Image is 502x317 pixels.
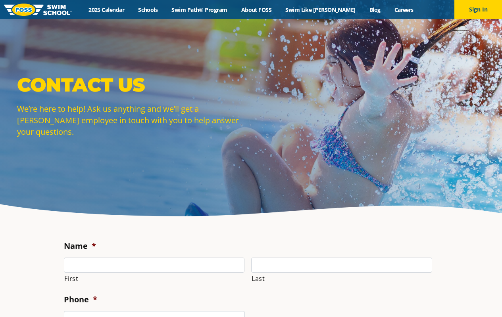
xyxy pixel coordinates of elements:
a: Swim Like [PERSON_NAME] [279,6,363,13]
img: FOSS Swim School Logo [4,4,72,16]
input: Last name [251,258,432,273]
a: About FOSS [234,6,279,13]
a: Swim Path® Program [165,6,234,13]
a: Blog [362,6,387,13]
label: First [64,273,245,284]
a: Careers [387,6,420,13]
a: 2025 Calendar [82,6,131,13]
label: Phone [64,294,97,305]
p: Contact Us [17,73,247,97]
p: We’re here to help! Ask us anything and we’ll get a [PERSON_NAME] employee in touch with you to h... [17,103,247,137]
input: First name [64,258,245,273]
label: Last [252,273,432,284]
a: Schools [131,6,165,13]
label: Name [64,241,96,251]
